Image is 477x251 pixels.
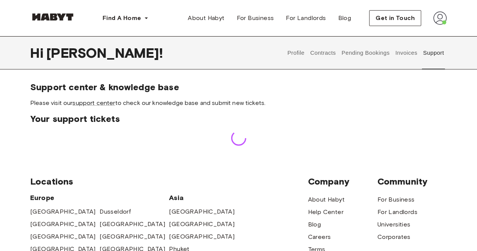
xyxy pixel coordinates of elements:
a: support center [72,99,115,106]
button: Support [422,36,445,69]
a: Dusseldorf [100,207,131,216]
span: Find A Home [103,14,141,23]
span: Europe [30,193,169,202]
span: Community [377,176,447,187]
a: [GEOGRAPHIC_DATA] [169,232,235,241]
span: Locations [30,176,308,187]
a: [GEOGRAPHIC_DATA] [30,220,96,229]
a: [GEOGRAPHIC_DATA] [100,232,165,241]
span: For Business [237,14,274,23]
span: Support center & knowledge base [30,82,447,93]
img: avatar [433,11,447,25]
a: Blog [308,220,321,229]
span: Asia [169,193,238,202]
a: Help Center [308,208,344,217]
a: [GEOGRAPHIC_DATA] [30,232,96,241]
div: user profile tabs [285,36,447,69]
span: [PERSON_NAME] ! [46,45,163,61]
a: [GEOGRAPHIC_DATA] [169,220,235,229]
a: [GEOGRAPHIC_DATA] [100,220,165,229]
button: Get in Touch [369,10,421,26]
span: Blog [338,14,351,23]
span: For Landlords [286,14,326,23]
button: Invoices [394,36,418,69]
button: Find A Home [97,11,155,26]
a: Careers [308,233,331,242]
a: For Business [377,195,415,204]
a: About Habyt [308,195,345,204]
a: Universities [377,220,411,229]
a: [GEOGRAPHIC_DATA] [169,207,235,216]
button: Pending Bookings [340,36,391,69]
span: About Habyt [188,14,224,23]
span: Hi [30,45,46,61]
button: Contracts [309,36,337,69]
button: Profile [287,36,306,69]
a: For Landlords [280,11,332,26]
span: Your support tickets [30,113,447,125]
a: For Landlords [377,208,417,217]
img: Habyt [30,13,75,21]
span: Please visit our to check our knowledge base and submit new tickets. [30,99,447,107]
a: About Habyt [182,11,230,26]
span: Get in Touch [376,14,415,23]
a: Corporates [377,233,411,242]
a: Blog [332,11,357,26]
a: For Business [231,11,280,26]
span: Company [308,176,377,187]
a: [GEOGRAPHIC_DATA] [30,207,96,216]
